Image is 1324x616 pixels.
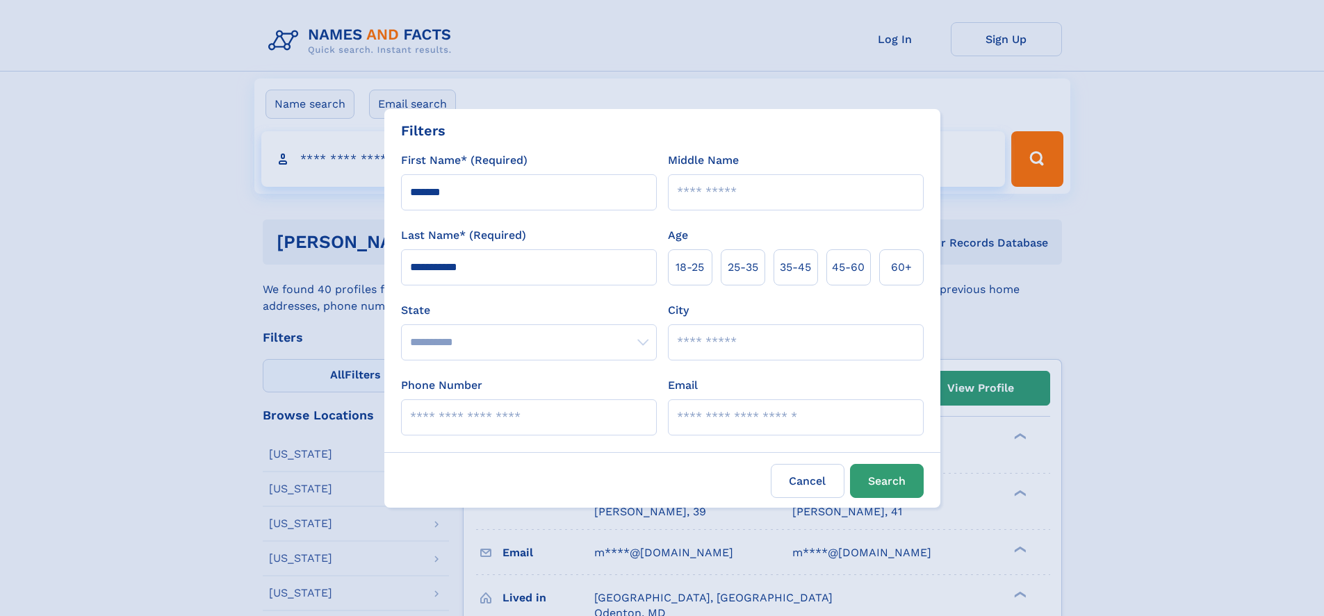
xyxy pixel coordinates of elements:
button: Search [850,464,924,498]
div: Filters [401,120,446,141]
label: Last Name* (Required) [401,227,526,244]
span: 35‑45 [780,259,811,276]
label: Middle Name [668,152,739,169]
span: 45‑60 [832,259,865,276]
label: First Name* (Required) [401,152,528,169]
label: Phone Number [401,377,482,394]
span: 18‑25 [676,259,704,276]
label: State [401,302,657,319]
label: Cancel [771,464,844,498]
label: Email [668,377,698,394]
span: 25‑35 [728,259,758,276]
span: 60+ [891,259,912,276]
label: Age [668,227,688,244]
label: City [668,302,689,319]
